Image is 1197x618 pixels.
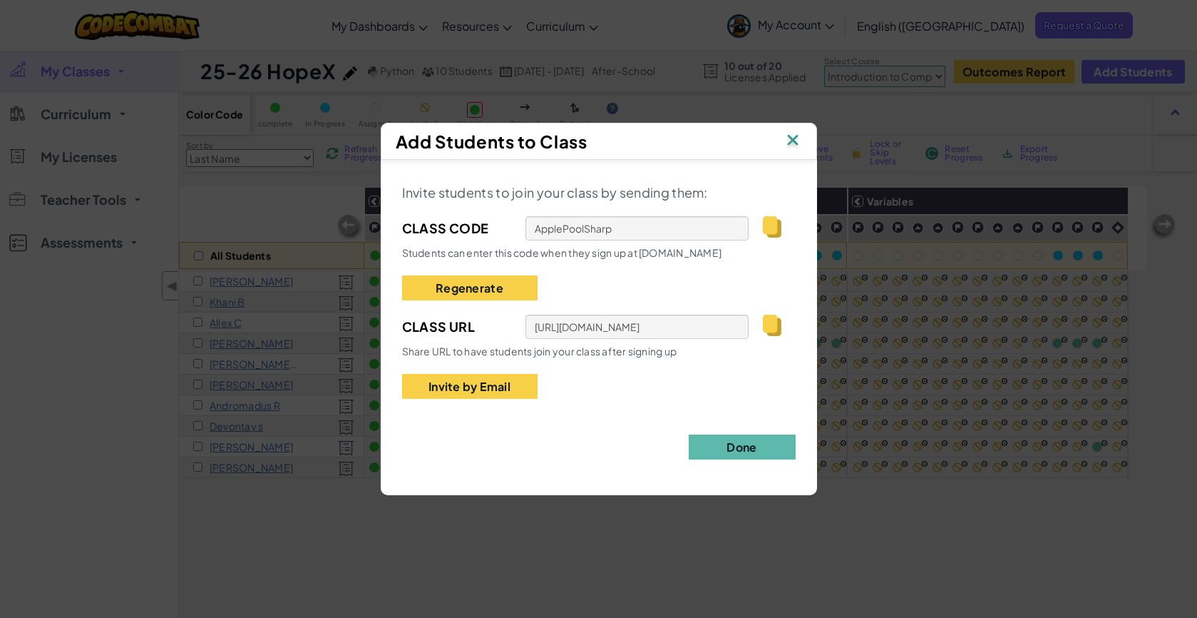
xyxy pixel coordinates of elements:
[402,218,511,239] span: Class Code
[402,184,708,201] span: Invite students to join your class by sending them:
[402,316,511,338] span: Class Url
[784,131,802,152] img: IconClose.svg
[402,374,538,399] button: Invite by Email
[402,275,538,300] button: Regenerate
[763,216,781,238] img: IconCopy.svg
[402,345,677,358] span: Share URL to have students join your class after signing up
[763,315,781,336] img: IconCopy.svg
[689,435,796,460] button: Done
[402,246,722,259] span: Students can enter this code when they sign up at [DOMAIN_NAME]
[396,131,587,152] span: Add Students to Class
